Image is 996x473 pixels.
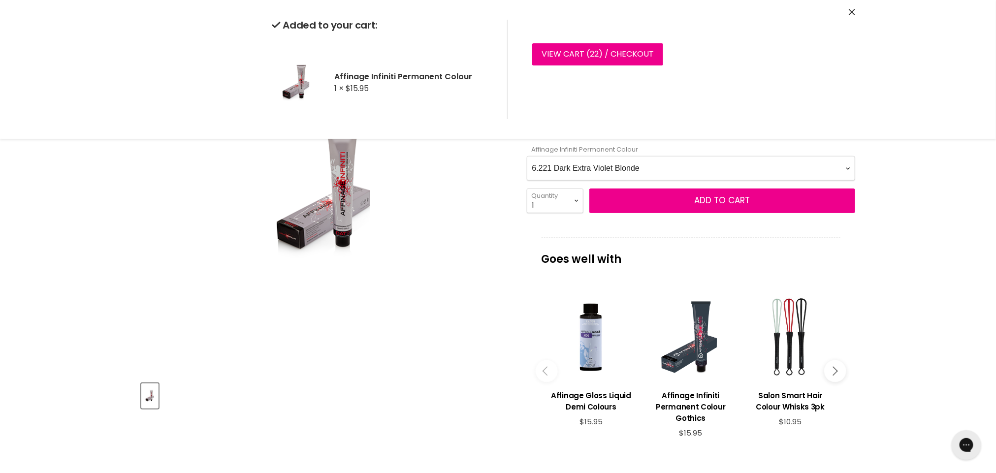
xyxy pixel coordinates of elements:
[527,145,639,154] label: Affinage Infiniti Permanent Colour
[532,43,663,65] a: View cart (22) / Checkout
[590,48,599,60] span: 22
[694,194,750,206] span: Add to cart
[779,416,802,427] span: $10.95
[646,382,736,429] a: View product:Affinage Infiniti Permanent Colour Gothics
[346,82,369,94] span: $15.95
[542,238,840,270] p: Goes well with
[527,189,583,213] select: Quantity
[579,416,603,427] span: $15.95
[142,384,158,408] img: Affinage Infiniti Permanent Colour
[272,20,491,31] h2: Added to your cart:
[546,382,636,417] a: View product:Affinage Gloss Liquid Demi Colours
[141,383,159,409] button: Affinage Infiniti Permanent Colour
[272,45,321,119] img: Affinage Infiniti Permanent Colour
[679,428,702,438] span: $15.95
[141,6,509,374] div: Affinage Infiniti Permanent Colour image. Click or Scroll to Zoom.
[589,189,855,213] button: Add to cart
[745,382,835,417] a: View product:Salon Smart Hair Colour Whisks 3pk
[335,71,491,81] h2: Affinage Infiniti Permanent Colour
[947,427,986,463] iframe: Gorgias live chat messenger
[335,82,344,94] span: 1 ×
[546,390,636,412] h3: Affinage Gloss Liquid Demi Colours
[745,390,835,412] h3: Salon Smart Hair Colour Whisks 3pk
[239,60,411,319] img: Affinage Infiniti Permanent Colour
[849,7,855,18] button: Close
[140,380,511,409] div: Product thumbnails
[646,390,736,424] h3: Affinage Infiniti Permanent Colour Gothics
